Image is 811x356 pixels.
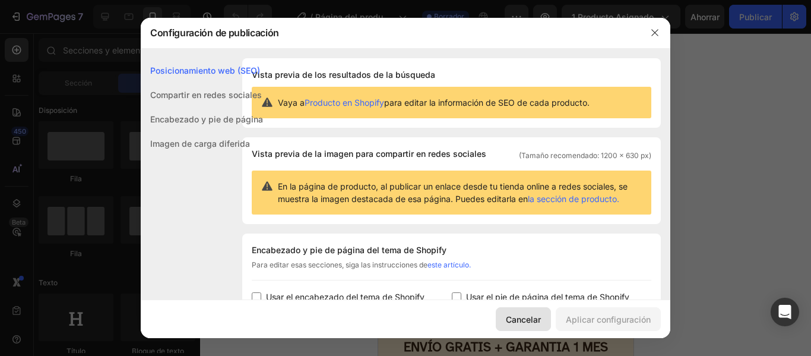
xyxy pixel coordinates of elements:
font: Vista previa de la imagen para compartir en redes sociales [252,149,486,159]
font: Aplicar configuración [566,314,651,325]
span: iPhone 15 Pro Max ( 430 px) [75,6,169,18]
a: este artículo. [427,260,471,269]
font: Configuración de publicación [150,27,279,39]
button: Cancelar [496,307,551,331]
font: para editar la información de SEO de cada producto. [384,97,590,108]
font: (Tamaño recomendado: 1200 x 630 px) [519,151,651,160]
font: Usar el encabezado del tema de Shopify [266,292,424,302]
font: Encabezado y pie de página del tema de Shopify [252,245,446,255]
font: Para editar esas secciones, siga las instrucciones de [252,260,427,269]
font: Vista previa de los resultados de la búsqueda [252,70,435,80]
font: Vaya a [278,97,305,108]
font: Compartir en redes sociales [150,90,262,100]
font: Encabezado y pie de página [150,114,263,124]
a: Producto en Shopify [305,97,384,108]
a: la sección de producto. [528,194,619,204]
font: Posicionamiento web (SEO) [150,65,260,75]
div: Abrir Intercom Messenger [771,298,799,326]
font: Usar el pie de página del tema de Shopify [466,292,629,302]
button: Aplicar configuración [556,307,661,331]
font: En la página de producto, al publicar un enlace desde tu tienda online a redes sociales, se muest... [278,181,628,204]
font: Cancelar [506,314,541,325]
font: Imagen de carga diferida [150,138,250,149]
